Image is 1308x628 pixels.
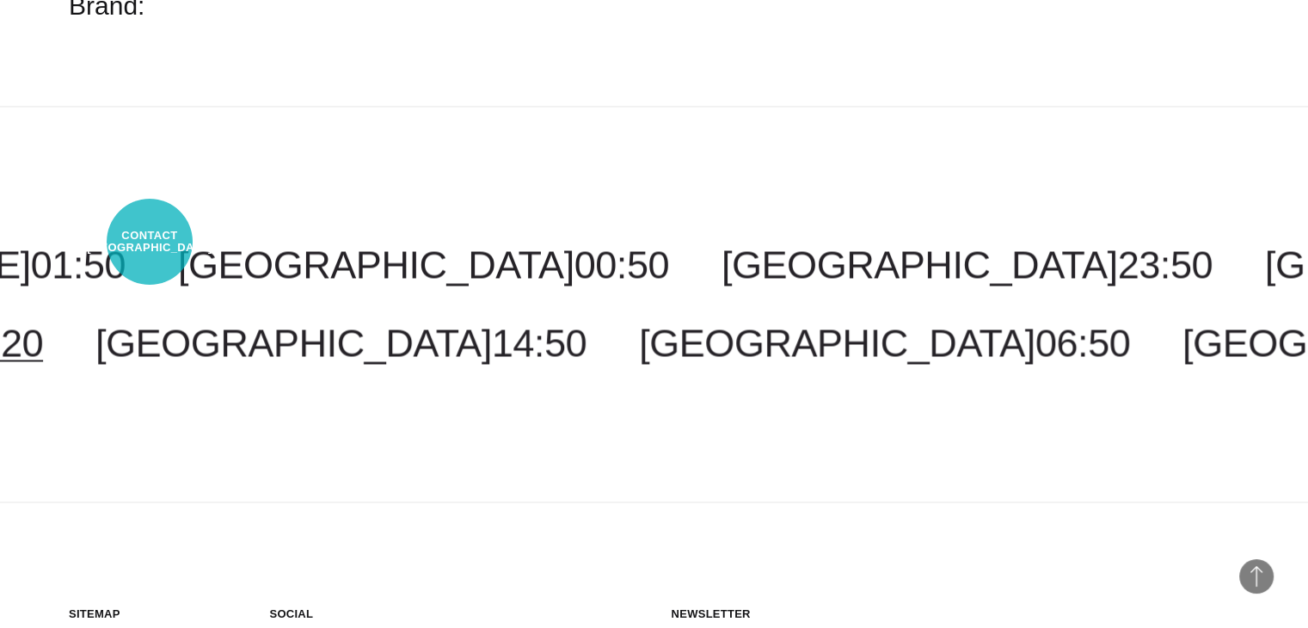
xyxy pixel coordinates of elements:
[639,321,1130,365] a: [GEOGRAPHIC_DATA]06:50
[492,321,586,365] span: 14:50
[574,243,669,286] span: 00:50
[672,606,1240,620] h5: Newsletter
[95,321,586,365] a: [GEOGRAPHIC_DATA]14:50
[69,606,236,620] h5: Sitemap
[722,243,1213,286] a: [GEOGRAPHIC_DATA]23:50
[31,243,126,286] span: 01:50
[1118,243,1213,286] span: 23:50
[1239,559,1274,594] button: Back to Top
[178,243,669,286] a: [GEOGRAPHIC_DATA]00:50
[1035,321,1130,365] span: 06:50
[270,606,437,620] h5: Social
